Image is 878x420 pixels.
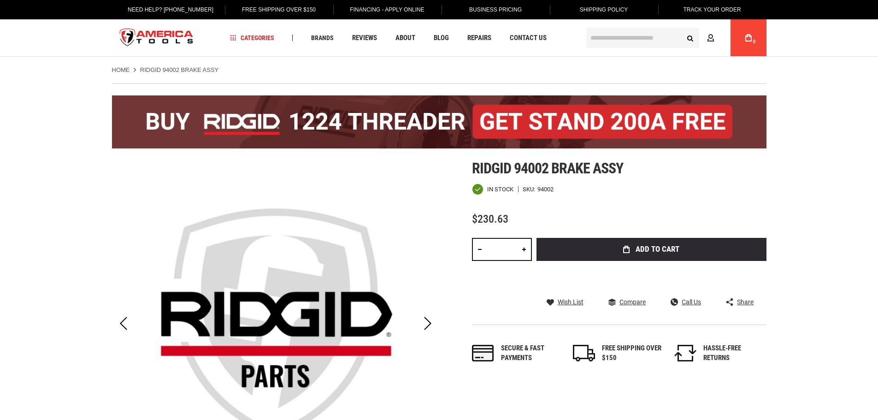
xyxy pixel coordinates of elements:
[608,298,646,306] a: Compare
[463,32,495,44] a: Repairs
[682,299,701,305] span: Call Us
[487,186,513,192] span: In stock
[472,345,494,361] img: payments
[112,21,201,55] a: store logo
[547,298,583,306] a: Wish List
[619,299,646,305] span: Compare
[753,39,756,44] span: 0
[348,32,381,44] a: Reviews
[703,343,763,363] div: HASSLE-FREE RETURNS
[391,32,419,44] a: About
[536,238,766,261] button: Add to Cart
[671,298,701,306] a: Call Us
[352,35,377,41] span: Reviews
[558,299,583,305] span: Wish List
[580,6,628,13] span: Shipping Policy
[737,299,754,305] span: Share
[311,35,334,41] span: Brands
[537,186,554,192] div: 94002
[395,35,415,41] span: About
[140,66,219,73] strong: RIDGID 94002 BRAKE ASSY
[636,245,679,253] span: Add to Cart
[740,19,757,56] a: 0
[112,21,201,55] img: America Tools
[434,35,449,41] span: Blog
[430,32,453,44] a: Blog
[602,343,662,363] div: FREE SHIPPING OVER $150
[535,264,768,290] iframe: Secure express checkout frame
[682,29,699,47] button: Search
[226,32,278,44] a: Categories
[573,345,595,361] img: shipping
[501,343,561,363] div: Secure & fast payments
[472,213,508,225] span: $230.63
[472,183,513,195] div: Availability
[523,186,537,192] strong: SKU
[230,35,274,41] span: Categories
[112,95,766,148] img: BOGO: Buy the RIDGID® 1224 Threader (26092), get the 92467 200A Stand FREE!
[112,66,130,74] a: Home
[472,160,624,177] span: Ridgid 94002 brake assy
[467,35,491,41] span: Repairs
[510,35,547,41] span: Contact Us
[307,32,338,44] a: Brands
[674,345,696,361] img: returns
[506,32,551,44] a: Contact Us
